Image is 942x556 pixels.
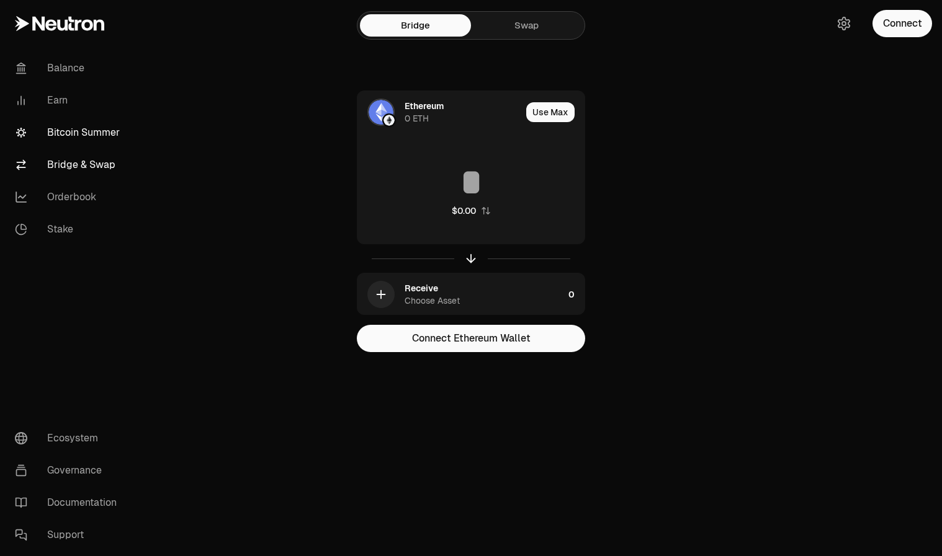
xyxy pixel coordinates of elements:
a: Bridge [360,14,471,37]
div: 0 [568,273,585,316]
a: Ecosystem [5,422,134,454]
a: Support [5,519,134,551]
div: Choose Asset [405,294,460,307]
a: Balance [5,52,134,84]
img: ETH Logo [369,100,393,125]
button: $0.00 [452,205,491,217]
a: Bitcoin Summer [5,117,134,149]
a: Earn [5,84,134,117]
a: Bridge & Swap [5,149,134,181]
div: Ethereum [405,100,444,112]
a: Governance [5,454,134,487]
div: Receive [405,282,438,294]
button: Use Max [526,102,575,122]
div: ETH LogoEthereum LogoEthereum0 ETH [357,91,521,133]
a: Swap [471,14,582,37]
div: ReceiveChoose Asset [357,273,563,316]
a: Orderbook [5,181,134,213]
div: $0.00 [452,205,476,217]
button: Connect [872,10,932,37]
button: ReceiveChoose Asset0 [357,273,585,316]
div: 0 ETH [405,112,429,125]
a: Stake [5,213,134,245]
img: Ethereum Logo [384,115,395,126]
button: Connect Ethereum Wallet [357,325,585,352]
a: Documentation [5,487,134,519]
